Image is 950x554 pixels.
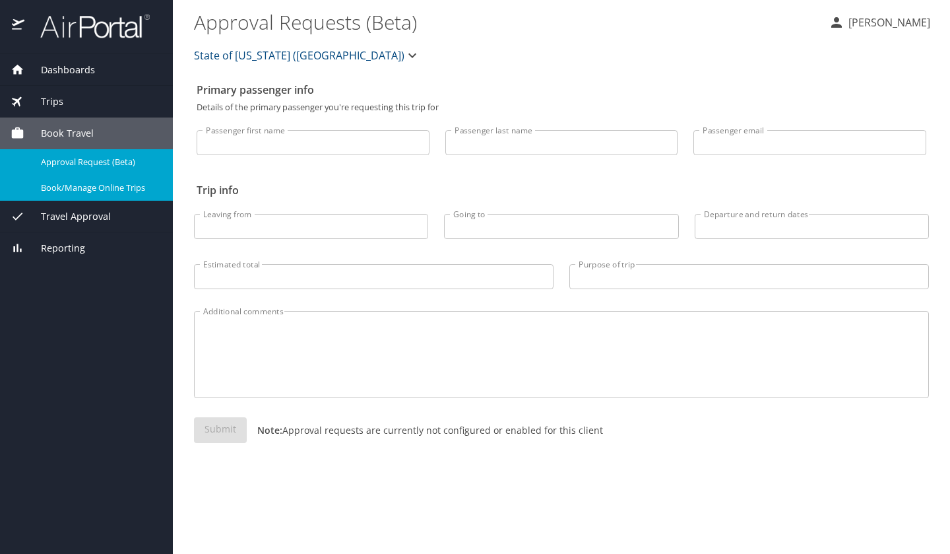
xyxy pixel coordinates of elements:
span: Dashboards [24,63,95,77]
p: [PERSON_NAME] [844,15,930,30]
span: Trips [24,94,63,109]
strong: Note: [257,424,282,436]
button: [PERSON_NAME] [823,11,935,34]
h2: Trip info [197,180,926,201]
h1: Approval Requests (Beta) [194,1,818,42]
span: State of [US_STATE] ([GEOGRAPHIC_DATA]) [194,46,404,65]
span: Travel Approval [24,209,111,224]
img: airportal-logo.png [26,13,150,39]
p: Approval requests are currently not configured or enabled for this client [247,423,603,437]
span: Book/Manage Online Trips [41,182,157,194]
span: Approval Request (Beta) [41,156,157,168]
button: State of [US_STATE] ([GEOGRAPHIC_DATA]) [189,42,426,69]
h2: Primary passenger info [197,79,926,100]
img: icon-airportal.png [12,13,26,39]
p: Details of the primary passenger you're requesting this trip for [197,103,926,112]
span: Reporting [24,241,85,256]
span: Book Travel [24,126,94,141]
